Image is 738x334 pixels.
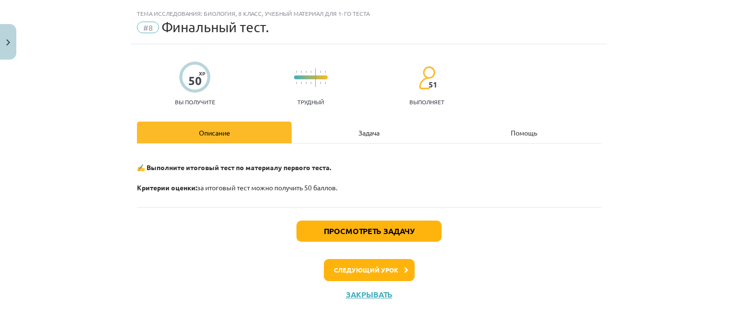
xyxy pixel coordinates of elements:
img: icon-short-line-57e1e144782c952c97e751825c79c345078a6d821885a25fce030b3d8c18986b.svg [296,71,297,73]
font: #8 [143,23,153,32]
img: icon-short-line-57e1e144782c952c97e751825c79c345078a6d821885a25fce030b3d8c18986b.svg [325,82,326,84]
button: Просмотреть задачу [296,221,442,242]
font: Тема исследования: Биология, 8 класс, учебный материал для 1-го теста [137,10,369,17]
img: icon-short-line-57e1e144782c952c97e751825c79c345078a6d821885a25fce030b3d8c18986b.svg [296,82,297,84]
font: Критерии оценки: [137,183,197,192]
font: Помощь [511,128,537,137]
button: Закрывать [343,290,395,299]
font: Просмотреть задачу [324,226,414,236]
font: XP [199,70,205,77]
font: Закрывать [346,289,393,299]
img: icon-short-line-57e1e144782c952c97e751825c79c345078a6d821885a25fce030b3d8c18986b.svg [320,82,321,84]
img: icon-short-line-57e1e144782c952c97e751825c79c345078a6d821885a25fce030b3d8c18986b.svg [306,71,307,73]
img: icon-short-line-57e1e144782c952c97e751825c79c345078a6d821885a25fce030b3d8c18986b.svg [301,71,302,73]
font: Следующий урок [334,266,398,274]
font: Вы получите [175,98,215,106]
img: icon-close-lesson-0947bae3869378f0d4975bcd49f059093ad1ed9edebbc8119c70593378902aed.svg [6,39,10,46]
font: ✍️ Выполните итоговый тест по материалу первого теста. [137,163,331,172]
font: выполняет [409,98,444,106]
img: students-c634bb4e5e11cddfef0936a35e636f08e4e9abd3cc4e673bd6f9a4125e45ecb1.svg [418,66,435,90]
font: за итоговый тест можно получить 50 баллов. [197,183,337,192]
font: Трудный [297,98,324,106]
button: Следующий урок [324,259,415,281]
font: Финальный тест. [161,19,269,35]
img: icon-short-line-57e1e144782c952c97e751825c79c345078a6d821885a25fce030b3d8c18986b.svg [306,82,307,84]
font: 50 [188,73,202,88]
img: icon-short-line-57e1e144782c952c97e751825c79c345078a6d821885a25fce030b3d8c18986b.svg [325,71,326,73]
font: Задача [358,128,380,137]
img: icon-short-line-57e1e144782c952c97e751825c79c345078a6d821885a25fce030b3d8c18986b.svg [320,71,321,73]
img: icon-long-line-d9ea69661e0d244f92f715978eff75569469978d946b2353a9bb055b3ed8787d.svg [315,68,316,87]
font: 51 [429,79,437,89]
img: icon-short-line-57e1e144782c952c97e751825c79c345078a6d821885a25fce030b3d8c18986b.svg [301,82,302,84]
font: Описание [199,128,230,137]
